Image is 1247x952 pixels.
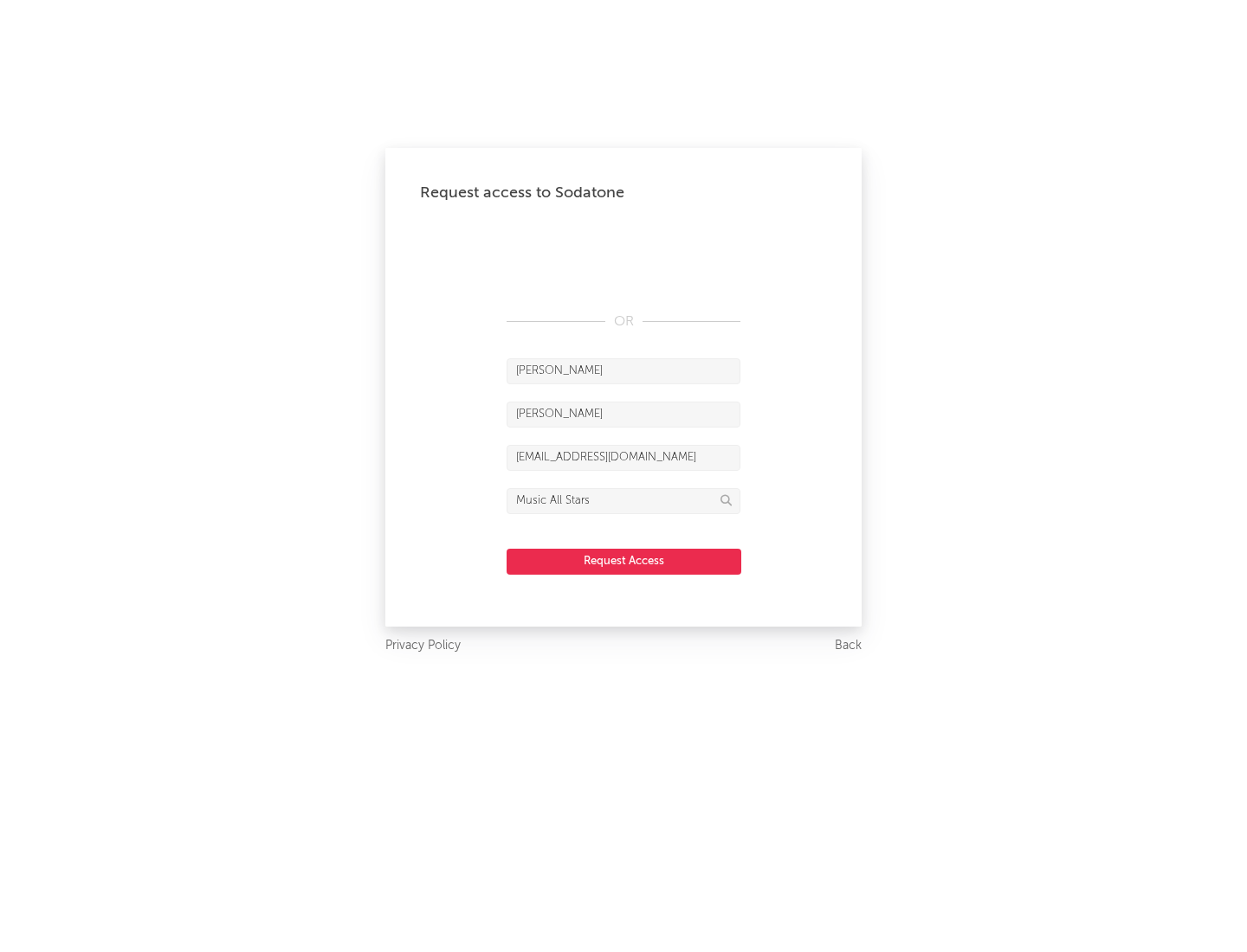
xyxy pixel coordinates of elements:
input: Division [507,488,740,514]
a: Back [835,635,862,657]
a: Privacy Policy [385,635,461,657]
input: Email [507,445,740,471]
input: First Name [507,358,740,384]
div: OR [507,312,740,332]
input: Last Name [507,402,740,428]
button: Request Access [507,549,741,575]
div: Request access to Sodatone [420,183,827,203]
